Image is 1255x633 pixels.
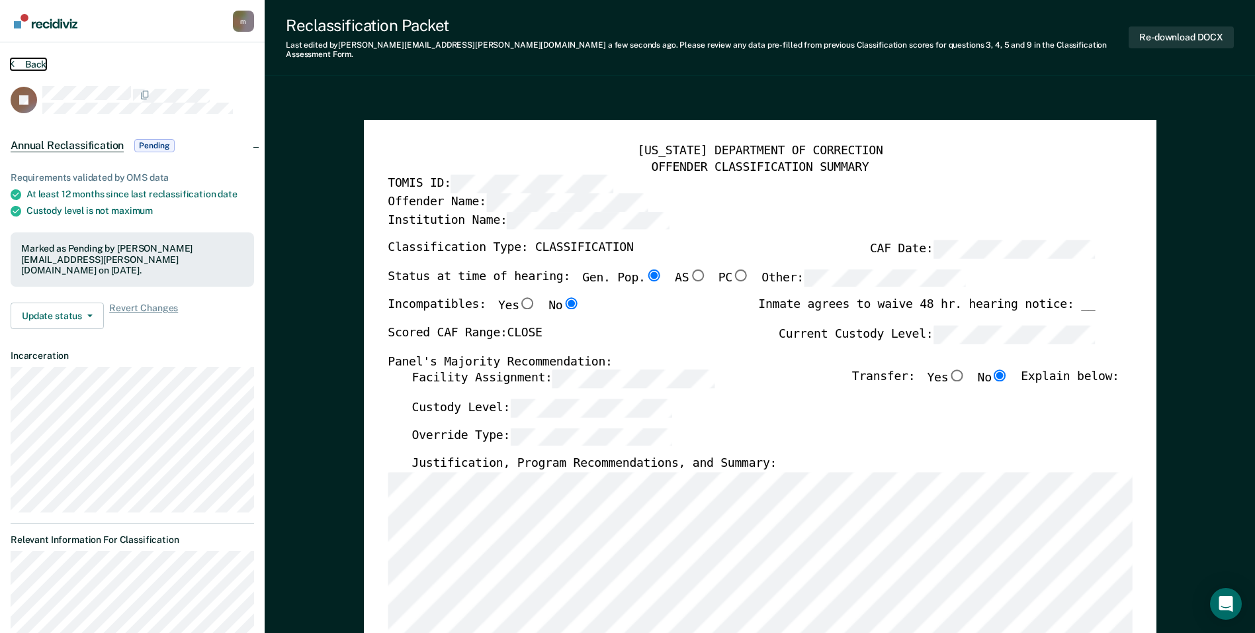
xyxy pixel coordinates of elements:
div: Last edited by [PERSON_NAME][EMAIL_ADDRESS][PERSON_NAME][DOMAIN_NAME] . Please review any data pr... [286,40,1129,60]
input: TOMIS ID: [451,175,613,193]
label: PC [718,269,749,287]
label: Other: [761,269,966,287]
label: No [977,369,1008,387]
div: Open Intercom Messenger [1210,588,1242,620]
div: At least 12 months since last reclassification [26,189,254,200]
label: Gen. Pop. [582,269,663,287]
div: Marked as Pending by [PERSON_NAME][EMAIL_ADDRESS][PERSON_NAME][DOMAIN_NAME] on [DATE]. [21,243,243,276]
button: Back [11,58,46,70]
div: OFFENDER CLASSIFICATION SUMMARY [388,159,1132,175]
label: Justification, Program Recommendations, and Summary: [411,456,777,472]
button: Update status [11,303,104,329]
input: Yes [948,369,965,381]
div: Panel's Majority Recommendation: [388,354,1095,370]
dt: Incarceration [11,350,254,362]
div: Reclassification Packet [286,16,1129,35]
div: Requirements validated by OMS data [11,172,254,183]
label: Custody Level: [411,399,672,416]
div: Transfer: Explain below: [852,369,1119,399]
span: Pending [134,139,174,152]
div: Incompatibles: [388,298,580,326]
div: Custody level is not [26,205,254,217]
dt: Relevant Information For Classification [11,534,254,546]
input: Facility Assignment: [552,369,714,387]
div: m [233,11,254,32]
span: Annual Reclassification [11,139,124,152]
input: Offender Name: [486,193,648,211]
span: maximum [111,205,153,216]
label: AS [675,269,706,287]
input: Override Type: [510,427,672,445]
input: PC [732,269,750,281]
input: Yes [519,298,536,310]
label: Offender Name: [388,193,648,211]
span: a few seconds ago [608,40,676,50]
input: Current Custody Level: [933,325,1095,343]
input: No [992,369,1009,381]
span: date [218,189,237,199]
label: No [548,298,580,315]
button: Re-download DOCX [1129,26,1234,48]
label: Current Custody Level: [779,325,1095,343]
img: Recidiviz [14,14,77,28]
label: Override Type: [411,427,672,445]
label: Yes [927,369,965,387]
label: TOMIS ID: [388,175,613,193]
label: Yes [498,298,537,315]
input: Custody Level: [510,399,672,416]
input: Other: [804,269,966,287]
input: AS [689,269,706,281]
input: No [562,298,580,310]
span: Revert Changes [109,303,178,329]
label: Scored CAF Range: CLOSE [388,325,542,343]
div: Status at time of hearing: [388,269,966,298]
input: Institution Name: [507,211,669,229]
input: CAF Date: [933,240,1095,258]
div: [US_STATE] DEPARTMENT OF CORRECTION [388,144,1132,160]
button: Profile dropdown button [233,11,254,32]
label: CAF Date: [870,240,1095,258]
label: Classification Type: CLASSIFICATION [388,240,633,258]
label: Institution Name: [388,211,669,229]
input: Gen. Pop. [645,269,662,281]
label: Facility Assignment: [411,369,714,387]
div: Inmate agrees to waive 48 hr. hearing notice: __ [758,298,1095,326]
